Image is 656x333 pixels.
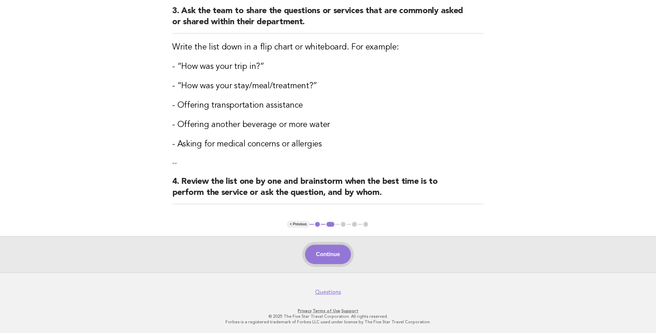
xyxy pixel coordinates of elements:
button: 2 [325,221,335,228]
button: < Previous [287,221,309,228]
p: -- [172,158,484,168]
p: © 2025 The Five Star Travel Corporation. All rights reserved. [117,314,540,319]
a: Support [341,308,358,313]
h2: 3. Ask the team to share the questions or services that are commonly asked or shared within their... [172,6,484,34]
h3: - “How was your trip in?” [172,61,484,72]
h3: - Offering another beverage or more water [172,119,484,130]
h3: - Asking for medical concerns or allergies [172,139,484,150]
button: Continue [305,245,351,264]
h3: Write the list down in a flip chart or whiteboard. For example: [172,42,484,53]
h2: 4. Review the list one by one and brainstorm when the best time is to perform the service or ask ... [172,176,484,204]
button: 1 [314,221,321,228]
h3: - “How was your stay/meal/treatment?” [172,81,484,92]
h3: - Offering transportation assistance [172,100,484,111]
p: Forbes is a registered trademark of Forbes LLC used under license by The Five Star Travel Corpora... [117,319,540,325]
a: Terms of Use [313,308,340,313]
a: Questions [315,289,341,296]
p: · · [117,308,540,314]
a: Privacy [298,308,312,313]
